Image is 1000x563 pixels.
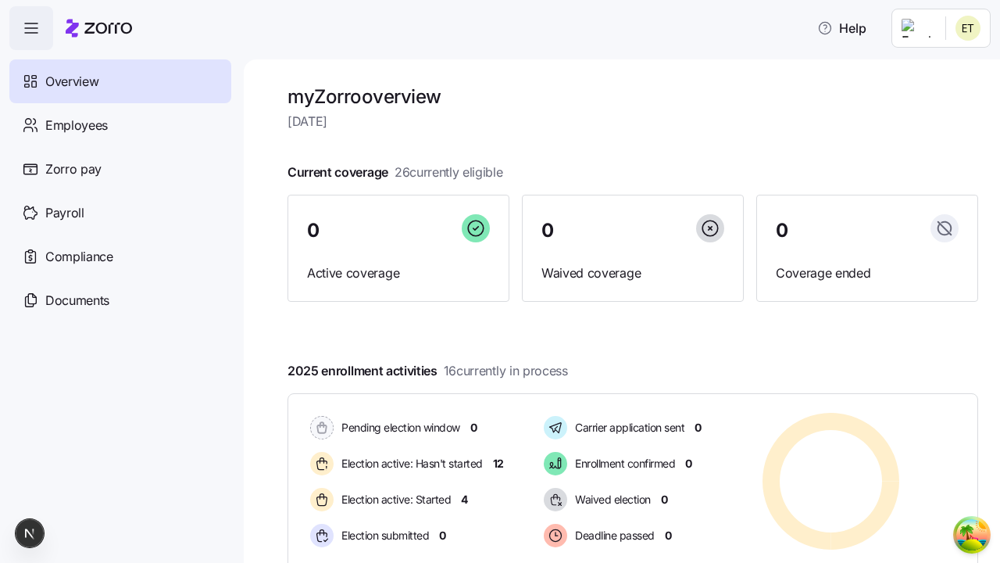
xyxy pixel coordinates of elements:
span: Active coverage [307,264,490,283]
span: Election submitted [337,528,429,543]
span: Current coverage [287,163,503,182]
button: Open Tanstack query devtools [956,519,987,550]
span: Election active: Hasn't started [337,456,483,472]
span: 0 [695,420,702,436]
span: 0 [661,492,668,507]
span: Waived coverage [541,264,724,283]
span: 0 [541,221,554,240]
a: Overview [9,59,231,103]
span: 2025 enrollment activities [287,361,568,381]
span: 0 [776,221,788,240]
span: Coverage ended [776,264,959,283]
span: 26 currently eligible [395,163,503,182]
span: Documents [45,291,109,310]
span: Employees [45,116,108,135]
span: Help [817,19,866,38]
span: 0 [665,528,672,543]
span: 4 [461,492,468,507]
a: Payroll [9,191,231,235]
span: 12 [493,456,504,472]
span: Pending election window [337,420,460,436]
span: Election active: Started [337,492,451,507]
span: Carrier application sent [570,420,684,436]
a: Compliance [9,235,231,278]
img: d556c881c26dd5e85b75dffab9ab5698 [955,16,980,41]
span: Enrollment confirmed [570,456,675,472]
span: Compliance [45,247,113,267]
span: 0 [685,456,692,472]
span: 0 [307,221,320,240]
a: Employees [9,103,231,147]
span: 0 [439,528,446,543]
span: Deadline passed [570,528,655,543]
span: Zorro pay [45,160,102,179]
h1: myZorro overview [287,84,978,109]
a: Documents [9,278,231,322]
span: [DATE] [287,112,978,131]
button: Help [805,13,879,44]
span: 0 [470,420,477,436]
span: Waived election [570,492,651,507]
a: Zorro pay [9,147,231,191]
img: Employer logo [902,19,933,38]
span: Payroll [45,203,84,223]
span: 16 currently in process [444,361,568,381]
span: Overview [45,72,98,91]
